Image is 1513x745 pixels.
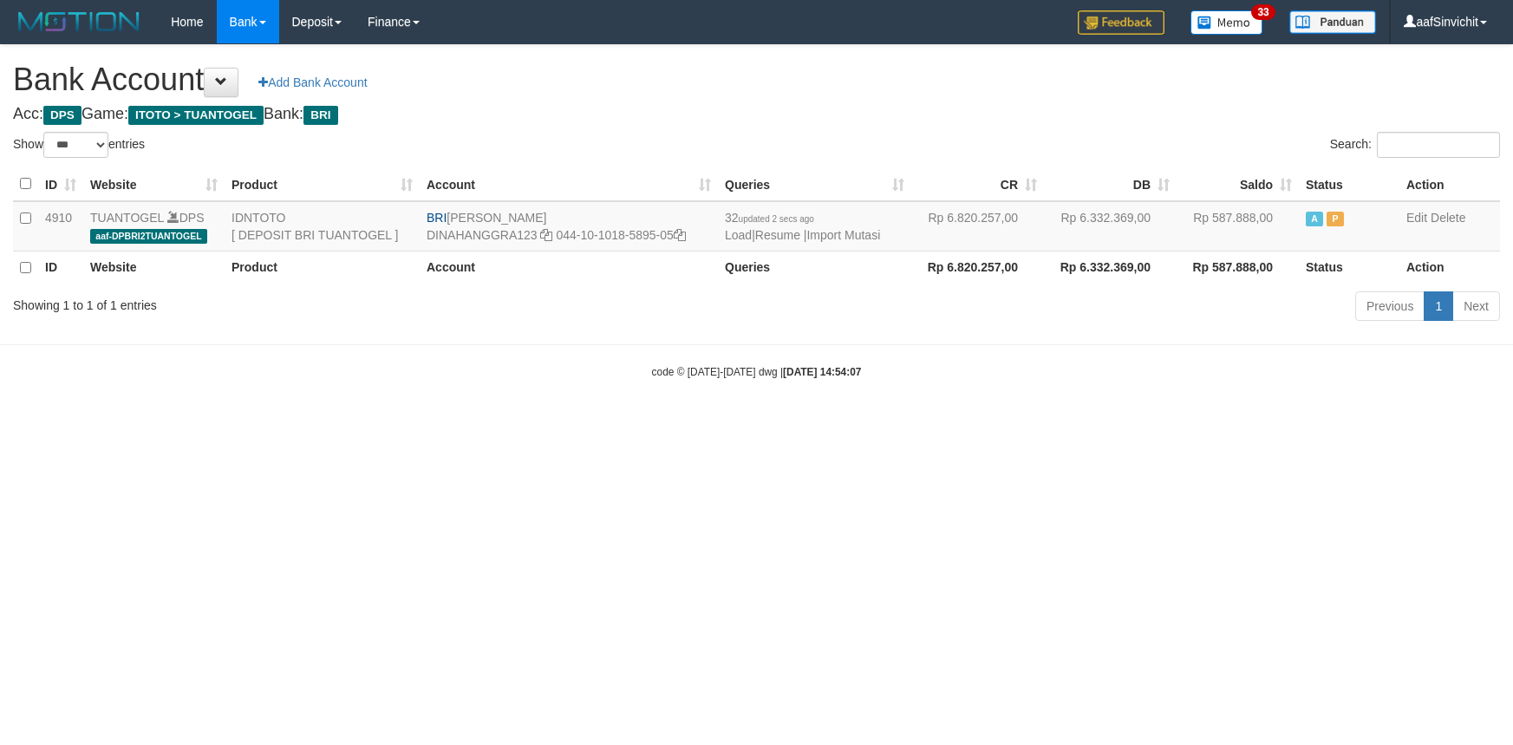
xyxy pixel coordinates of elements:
[806,228,880,242] a: Import Mutasi
[427,211,447,225] span: BRI
[420,167,718,201] th: Account: activate to sort column ascending
[1327,212,1344,226] span: Paused
[1044,251,1177,284] th: Rp 6.332.369,00
[1044,167,1177,201] th: DB: activate to sort column ascending
[90,211,164,225] a: TUANTOGEL
[225,167,420,201] th: Product: activate to sort column ascending
[83,201,225,252] td: DPS
[38,201,83,252] td: 4910
[83,251,225,284] th: Website
[43,106,82,125] span: DPS
[1330,132,1500,158] label: Search:
[1177,251,1299,284] th: Rp 587.888,00
[725,211,880,242] span: | |
[1399,251,1500,284] th: Action
[247,68,378,97] a: Add Bank Account
[1399,167,1500,201] th: Action
[225,251,420,284] th: Product
[38,251,83,284] th: ID
[13,9,145,35] img: MOTION_logo.png
[1251,4,1275,20] span: 33
[13,106,1500,123] h4: Acc: Game: Bank:
[1406,211,1427,225] a: Edit
[725,228,752,242] a: Load
[1299,251,1399,284] th: Status
[718,167,911,201] th: Queries: activate to sort column ascending
[911,201,1044,252] td: Rp 6.820.257,00
[1190,10,1263,35] img: Button%20Memo.svg
[128,106,264,125] span: ITOTO > TUANTOGEL
[90,229,207,244] span: aaf-DPBRI2TUANTOGEL
[1289,10,1376,34] img: panduan.png
[43,132,108,158] select: Showentries
[1377,132,1500,158] input: Search:
[225,201,420,252] td: IDNTOTO [ DEPOSIT BRI TUANTOGEL ]
[38,167,83,201] th: ID: activate to sort column ascending
[1044,201,1177,252] td: Rp 6.332.369,00
[1177,167,1299,201] th: Saldo: activate to sort column ascending
[427,228,538,242] a: DINAHANGGRA123
[1424,291,1453,321] a: 1
[725,211,814,225] span: 32
[13,290,617,314] div: Showing 1 to 1 of 1 entries
[1078,10,1164,35] img: Feedback.jpg
[783,366,861,378] strong: [DATE] 14:54:07
[1355,291,1425,321] a: Previous
[755,228,800,242] a: Resume
[652,366,862,378] small: code © [DATE]-[DATE] dwg |
[420,251,718,284] th: Account
[911,167,1044,201] th: CR: activate to sort column ascending
[303,106,337,125] span: BRI
[718,251,911,284] th: Queries
[13,132,145,158] label: Show entries
[13,62,1500,97] h1: Bank Account
[1306,212,1323,226] span: Active
[540,228,552,242] a: Copy DINAHANGGRA123 to clipboard
[83,167,225,201] th: Website: activate to sort column ascending
[1299,167,1399,201] th: Status
[674,228,686,242] a: Copy 044101018589505 to clipboard
[1431,211,1465,225] a: Delete
[739,214,814,224] span: updated 2 secs ago
[911,251,1044,284] th: Rp 6.820.257,00
[420,201,718,252] td: [PERSON_NAME] 044-10-1018-5895-05
[1177,201,1299,252] td: Rp 587.888,00
[1452,291,1500,321] a: Next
